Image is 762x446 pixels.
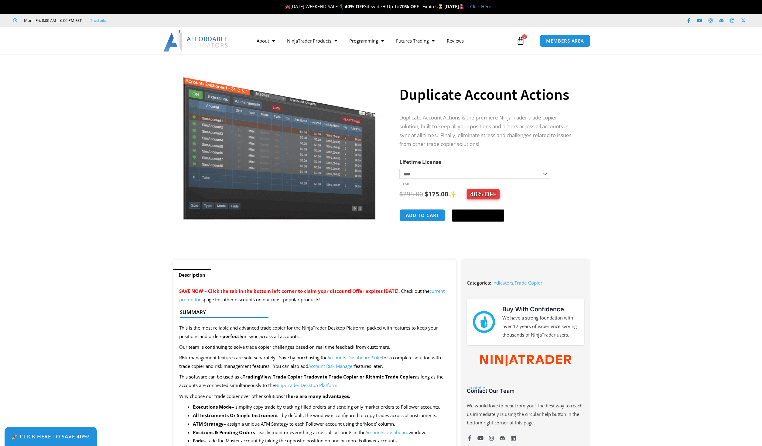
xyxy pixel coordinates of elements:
button: Add to cart [399,209,446,222]
p: Check out the page for other discounts on our most popular products! [179,287,450,304]
span: 🎉 Click Here to save 40%! [12,434,90,439]
span: 40% OFF [467,189,500,199]
p: Risk management features are sold separately. Save by purchasing the for a complete solution with... [179,354,450,371]
p: We have a strong foundation with over 12 years of experience serving thousands of NinjaTrader users. [502,314,578,339]
a: Indicators [492,280,513,286]
b: ATM Strategy [193,421,224,427]
p: Duplicate Account Actions is the premiere NinjaTrader trade copier solution, built to keep all yo... [399,113,577,149]
img: ⌛ [438,4,443,9]
h3: Buy With Confidence [502,305,578,314]
img: LogoAI | Affordable Indicators – NinjaTrader [163,30,229,52]
a: About [251,34,281,48]
span: $ [425,190,428,198]
a: Trade Copier [514,280,542,286]
span: 0 [522,34,527,39]
a: Accounts Dashboard Suite [327,354,382,361]
li: – simplify copy trade by tracking filled orders and sending only market orders to Follower accounts. [193,403,450,411]
a: NinjaTrader Desktop Platform [275,382,337,388]
span: ✨ [448,190,500,198]
label: Lifetime License [399,158,441,165]
a: Account Risk Manager [308,363,354,369]
span: [DATE] WEEKEND SALE 🏌️‍♂️ Sitewide + Up To | Expires [284,3,444,9]
strong: There are many advantages. [285,393,350,399]
span: $ [399,190,403,198]
a: MEMBERS AREA [540,35,590,47]
a: 0 [507,32,534,50]
button: Buy with GPay [452,209,504,222]
a: Trustpilot [467,385,487,391]
strong: 70% OFF [399,3,419,9]
strong: Executions Mode [193,404,232,410]
img: 🎉 [285,4,290,9]
a: Clear options [399,182,409,186]
a: Description [173,269,211,281]
li: – assign a unique ATM Strategy to each Follower account using the ‘Mode’ column. [193,420,450,428]
a: Futures Trading [390,34,441,48]
h3: Contact Our Team [467,387,584,394]
a: Programming [343,34,390,48]
strong: perfectly [222,333,244,339]
img: NinjaTrader Wordmark color RGB | Affordable Indicators – NinjaTrader [480,355,571,367]
h1: Duplicate Account Actions [399,84,577,105]
a: NinjaTrader Products [281,34,343,48]
bdi: 175.00 [425,190,448,198]
p: Our team is continuing to solve trade copier challenges based on real time feedback from customers. [179,343,450,351]
img: 🏭 [459,4,464,9]
span: SAVE NOW – Click the tab in the bottom left corner to claim your discount! Offer expires [DATE]. [179,288,400,294]
strong: 40% OFF [345,3,364,9]
strong: [DATE] [444,3,464,9]
span: , [492,280,542,286]
p: This software can be used as a , as long as the accounts are connected simultaneously to the . [179,373,450,390]
strong: All Instruments Or Single Instrument [193,412,278,418]
nav: Menu [251,34,515,48]
span: Mon - Fri: 8:00 AM – 6:00 PM EST [22,17,82,24]
a: 🎉 Click Here to save 40%! [5,427,97,446]
strong: Tradovate Trade Copier or Rithmic Trade Copier [304,374,415,380]
li: – by default, the window is configured to copy trades across all instruments. [193,411,450,420]
iframe: PayPal Message 1 [399,230,577,235]
span: MEMBERS AREA [546,39,584,43]
img: mark thumbs good 43913 | Affordable Indicators – NinjaTrader [473,311,495,333]
img: Screenshot 2024-08-26 15414455555 [182,65,377,220]
p: This is the most reliable and advanced trade copier for the NinjaTrader Desktop Platform, packed ... [179,324,450,341]
a: Trustpilot [90,17,108,24]
p: We would love to hear from you! The best way to reach us immediately is using the circular help b... [467,402,584,427]
strong: TradingView Trade Copier [243,374,302,380]
bdi: 295.00 [399,190,423,198]
h4: Summary [180,309,445,315]
a: Reviews [441,34,470,48]
span: Categories: [467,280,491,286]
a: Click Here [470,3,491,9]
p: Why choose our trade copier over other solutions? [179,392,450,401]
